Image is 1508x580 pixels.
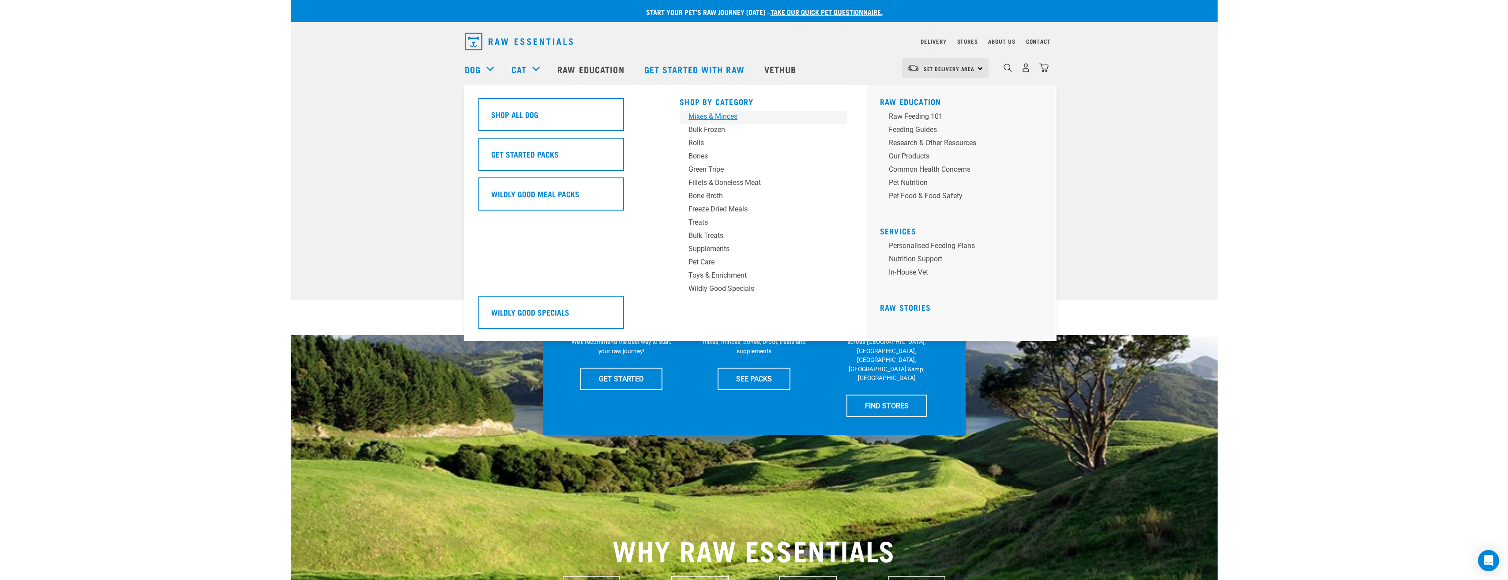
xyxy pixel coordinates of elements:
a: SEE PACKS [718,368,790,390]
a: Fillets & Boneless Meat [680,177,847,191]
div: Rolls [688,138,826,148]
h5: Services [880,226,1048,234]
div: Supplements [688,244,826,254]
h5: Get Started Packs [491,148,559,160]
div: Pet Food & Food Safety [889,191,1027,201]
div: Pet Care [688,257,826,267]
div: Common Health Concerns [889,164,1027,175]
a: Rolls [680,138,847,151]
a: Supplements [680,244,847,257]
a: Vethub [756,52,808,87]
img: user.png [1021,63,1030,72]
a: Bulk Frozen [680,124,847,138]
div: Raw Feeding 101 [889,111,1027,122]
a: Common Health Concerns [880,164,1048,177]
img: van-moving.png [907,64,919,72]
a: take our quick pet questionnaire. [771,10,883,14]
div: Bone Broth [688,191,826,201]
img: home-icon@2x.png [1039,63,1049,72]
div: Our Products [889,151,1027,162]
div: Treats [688,217,826,228]
div: Bulk Frozen [688,124,826,135]
a: Raw Education [549,52,635,87]
div: Bones [688,151,826,162]
a: Raw Stories [880,305,931,309]
a: Our Products [880,151,1048,164]
span: Set Delivery Area [924,67,975,70]
div: Bulk Treats [688,230,826,241]
div: Pet Nutrition [889,177,1027,188]
div: Mixes & Minces [688,111,826,122]
a: Pet Care [680,257,847,270]
a: Green Tripe [680,164,847,177]
a: Bones [680,151,847,164]
nav: dropdown navigation [291,52,1218,87]
a: Personalised Feeding Plans [880,241,1048,254]
h2: WHY RAW ESSENTIALS [465,534,1044,565]
a: Wildly Good Meal Packs [478,177,646,217]
a: Nutrition Support [880,254,1048,267]
a: Pet Nutrition [880,177,1048,191]
a: GET STARTED [580,368,662,390]
a: Raw Feeding 101 [880,111,1048,124]
a: Feeding Guides [880,124,1048,138]
img: Raw Essentials Logo [465,33,573,50]
a: Mixes & Minces [680,111,847,124]
a: Pet Food & Food Safety [880,191,1048,204]
a: Contact [1026,40,1051,43]
a: Shop All Dog [478,98,646,138]
a: Stores [957,40,978,43]
a: Dog [465,63,481,76]
h5: Shop By Category [680,97,847,104]
div: Toys & Enrichment [688,270,826,281]
a: Bone Broth [680,191,847,204]
a: Raw Education [880,99,941,104]
h5: Wildly Good Specials [491,306,569,318]
p: We have 17 stores specialising in raw pet food &amp; nutritional advice across [GEOGRAPHIC_DATA],... [835,320,939,383]
a: Delivery [921,40,946,43]
div: Research & Other Resources [889,138,1027,148]
div: Freeze Dried Meals [688,204,826,215]
a: Wildly Good Specials [680,283,847,297]
h5: Shop All Dog [491,109,538,120]
div: Fillets & Boneless Meat [688,177,826,188]
a: FIND STORES [846,395,927,417]
a: Freeze Dried Meals [680,204,847,217]
img: home-icon-1@2x.png [1004,64,1012,72]
a: Research & Other Resources [880,138,1048,151]
a: Toys & Enrichment [680,270,847,283]
a: Treats [680,217,847,230]
a: Bulk Treats [680,230,847,244]
a: About Us [988,40,1015,43]
div: Wildly Good Specials [688,283,826,294]
div: Open Intercom Messenger [1478,550,1499,571]
h5: Wildly Good Meal Packs [491,188,579,200]
a: Cat [511,63,526,76]
p: Start your pet’s raw journey [DATE] – [297,7,1224,17]
a: In-house vet [880,267,1048,280]
a: Get started with Raw [636,52,756,87]
nav: dropdown navigation [458,29,1051,54]
div: Green Tripe [688,164,826,175]
a: Get Started Packs [478,138,646,177]
div: Feeding Guides [889,124,1027,135]
a: Wildly Good Specials [478,296,646,335]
